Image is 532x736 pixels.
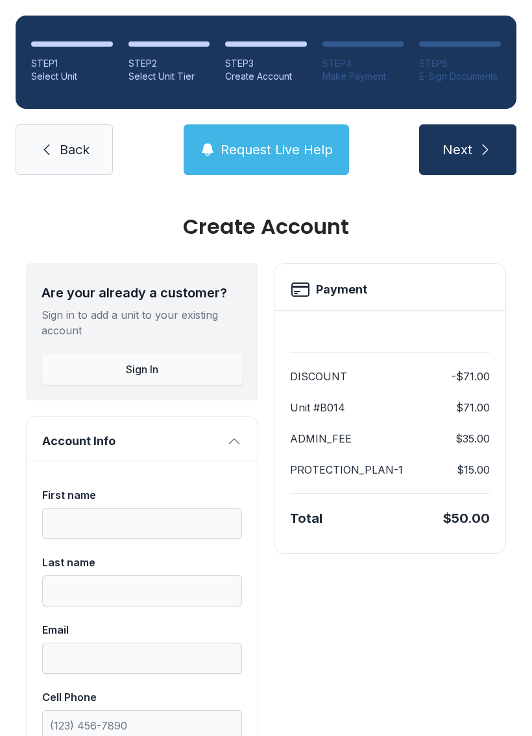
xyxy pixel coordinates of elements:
div: STEP 2 [128,57,210,70]
input: Email [42,643,242,674]
dd: -$71.00 [452,369,490,384]
div: Are your already a customer? [42,284,243,302]
dt: ADMIN_FEE [290,431,352,446]
input: First name [42,508,242,539]
div: STEP 1 [31,57,113,70]
div: Make Payment [322,70,404,83]
div: Email [42,622,242,638]
div: Select Unit [31,70,113,83]
div: STEP 5 [419,57,501,70]
dt: DISCOUNT [290,369,347,384]
dt: Unit #B014 [290,400,345,415]
div: $50.00 [443,509,490,527]
span: Back [60,141,90,159]
div: Sign in to add a unit to your existing account [42,307,243,338]
button: Account Info [27,417,258,461]
div: Cell Phone [42,689,242,705]
div: Select Unit Tier [128,70,210,83]
div: Last name [42,555,242,570]
span: Request Live Help [221,141,333,159]
div: First name [42,487,242,503]
div: Total [290,509,322,527]
input: Last name [42,575,242,606]
div: Create Account [26,216,506,237]
div: E-Sign Documents [419,70,501,83]
span: Sign In [126,362,158,377]
span: Next [442,141,472,159]
div: STEP 4 [322,57,404,70]
dd: $15.00 [457,462,490,477]
div: STEP 3 [225,57,307,70]
dd: $71.00 [456,400,490,415]
div: Create Account [225,70,307,83]
dd: $35.00 [455,431,490,446]
span: Account Info [42,432,221,450]
h2: Payment [316,281,367,299]
dt: PROTECTION_PLAN-1 [290,462,403,477]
